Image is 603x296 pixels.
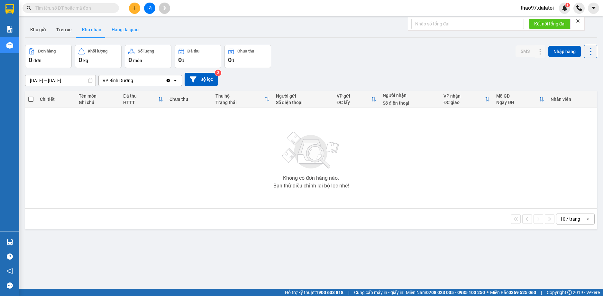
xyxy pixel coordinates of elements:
div: Đơn hàng [38,49,56,53]
th: Toggle SortBy [212,91,273,108]
span: copyright [567,290,572,295]
span: message [7,282,13,289]
div: Số điện thoại [383,100,437,106]
span: 0 [178,56,182,64]
th: Toggle SortBy [333,91,379,108]
span: Hỗ trợ kỹ thuật: [285,289,343,296]
span: 0 [29,56,32,64]
div: Tên món [79,93,117,99]
div: Người nhận [383,93,437,98]
span: search [27,6,31,10]
img: icon-new-feature [562,5,568,11]
button: Đã thu0đ [175,45,221,68]
div: HTTT [123,100,158,105]
button: SMS [516,45,535,57]
strong: 0708 023 035 - 0935 103 250 [426,290,485,295]
button: caret-down [588,3,599,14]
span: Miền Bắc [490,289,536,296]
th: Toggle SortBy [440,91,493,108]
span: đơn [33,58,41,63]
input: Nhập số tổng đài [411,19,524,29]
button: Khối lượng0kg [75,45,122,68]
div: Đã thu [123,93,158,99]
span: caret-down [591,5,597,11]
button: plus [129,3,140,14]
div: Người gửi [276,93,330,99]
button: Chưa thu0đ [224,45,271,68]
span: 0 [228,56,232,64]
div: Khối lượng [88,49,107,53]
button: Đơn hàng0đơn [25,45,72,68]
input: Select a date range. [25,75,96,86]
strong: 0369 525 060 [508,290,536,295]
img: warehouse-icon [6,42,13,49]
span: kg [83,58,88,63]
div: Nhân viên [551,97,594,102]
span: close [576,19,580,23]
sup: 1 [565,3,570,7]
button: Số lượng0món [125,45,171,68]
div: Chưa thu [237,49,254,53]
span: 1 [566,3,569,7]
span: file-add [147,6,152,10]
span: Kết nối tổng đài [534,20,565,27]
div: Bạn thử điều chỉnh lại bộ lọc nhé! [273,183,349,188]
div: Thu hộ [215,93,264,99]
div: VP Bình Dương [103,77,133,84]
img: solution-icon [6,26,13,33]
img: svg+xml;base64,PHN2ZyBjbGFzcz0ibGlzdC1wbHVnX19zdmciIHhtbG5zPSJodHRwOi8vd3d3LnczLm9yZy8yMDAwL3N2Zy... [279,128,343,173]
div: Mã GD [496,93,539,99]
span: thao97.dalatoi [516,4,559,12]
div: VP nhận [443,93,485,99]
div: Ngày ĐH [496,100,539,105]
div: Số điện thoại [276,100,330,105]
span: question-circle [7,253,13,260]
div: Đã thu [187,49,199,53]
span: | [541,289,542,296]
button: Kho gửi [25,22,51,37]
svg: open [585,216,590,222]
img: phone-icon [576,5,582,11]
span: đ [232,58,234,63]
button: file-add [144,3,155,14]
button: Hàng đã giao [106,22,144,37]
div: Chi tiết [40,97,72,102]
button: aim [159,3,170,14]
span: ⚪️ [487,291,489,294]
div: VP gửi [337,93,371,99]
span: 0 [128,56,132,64]
div: Số lượng [138,49,154,53]
span: notification [7,268,13,274]
th: Toggle SortBy [120,91,166,108]
span: | [348,289,349,296]
span: plus [132,6,137,10]
sup: 3 [215,70,221,76]
img: logo-vxr [5,4,14,14]
span: Cung cấp máy in - giấy in: [354,289,404,296]
div: Không có đơn hàng nào. [283,176,339,181]
div: Ghi chú [79,100,117,105]
img: warehouse-icon [6,239,13,245]
button: Nhập hàng [548,46,581,57]
input: Tìm tên, số ĐT hoặc mã đơn [35,5,111,12]
span: aim [162,6,167,10]
div: 10 / trang [560,216,580,222]
span: Miền Nam [406,289,485,296]
div: Chưa thu [169,97,209,102]
span: 0 [78,56,82,64]
span: món [133,58,142,63]
svg: Clear value [166,78,171,83]
svg: open [173,78,178,83]
div: ĐC lấy [337,100,371,105]
div: ĐC giao [443,100,485,105]
span: đ [182,58,184,63]
button: Trên xe [51,22,77,37]
button: Kho nhận [77,22,106,37]
div: Trạng thái [215,100,264,105]
th: Toggle SortBy [493,91,547,108]
button: Bộ lọc [185,73,218,86]
strong: 1900 633 818 [316,290,343,295]
button: Kết nối tổng đài [529,19,571,29]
